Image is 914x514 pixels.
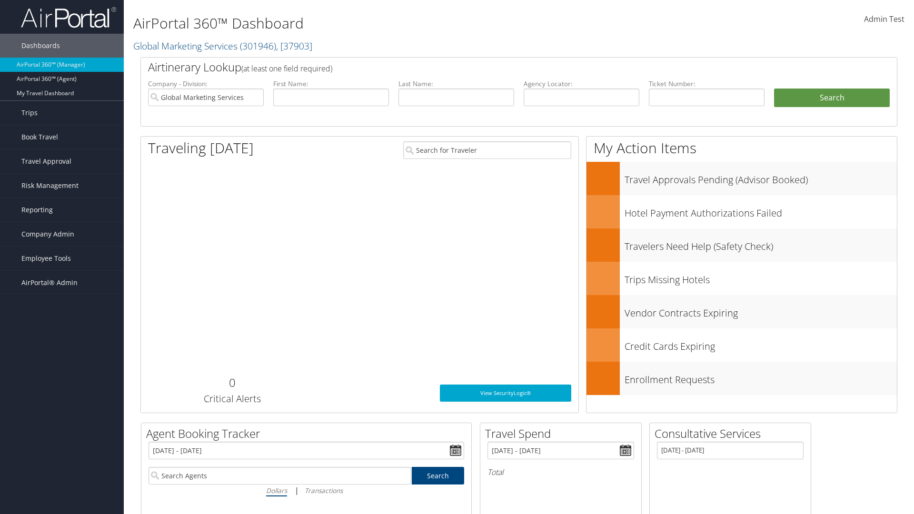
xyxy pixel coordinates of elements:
h3: Vendor Contracts Expiring [625,302,897,320]
h3: Trips Missing Hotels [625,268,897,287]
span: Risk Management [21,174,79,198]
label: Company - Division: [148,79,264,89]
label: First Name: [273,79,389,89]
a: Trips Missing Hotels [586,262,897,295]
h3: Credit Cards Expiring [625,335,897,353]
span: ( 301946 ) [240,40,276,52]
h3: Hotel Payment Authorizations Failed [625,202,897,220]
span: Company Admin [21,222,74,246]
a: Enrollment Requests [586,362,897,395]
span: Admin Test [864,14,904,24]
a: Travelers Need Help (Safety Check) [586,228,897,262]
button: Search [774,89,890,108]
h3: Travel Approvals Pending (Advisor Booked) [625,168,897,187]
h3: Travelers Need Help (Safety Check) [625,235,897,253]
label: Ticket Number: [649,79,765,89]
a: View SecurityLogic® [440,385,571,402]
a: Credit Cards Expiring [586,328,897,362]
i: Transactions [305,486,343,495]
span: (at least one field required) [241,63,332,74]
h1: AirPortal 360™ Dashboard [133,13,647,33]
h1: Traveling [DATE] [148,138,254,158]
h6: Total [487,467,634,477]
a: Search [412,467,465,484]
h1: My Action Items [586,138,897,158]
span: Employee Tools [21,247,71,270]
a: Admin Test [864,5,904,34]
h2: Airtinerary Lookup [148,59,827,75]
span: , [ 37903 ] [276,40,312,52]
img: airportal-logo.png [21,6,116,29]
h2: Consultative Services [655,425,811,442]
div: | [149,484,464,496]
input: Search for Traveler [403,141,571,159]
label: Last Name: [398,79,514,89]
a: Hotel Payment Authorizations Failed [586,195,897,228]
a: Global Marketing Services [133,40,312,52]
input: Search Agents [149,467,411,484]
span: Travel Approval [21,149,71,173]
a: Travel Approvals Pending (Advisor Booked) [586,162,897,195]
h2: Travel Spend [485,425,641,442]
span: AirPortal® Admin [21,271,78,295]
h2: 0 [148,375,316,391]
h2: Agent Booking Tracker [146,425,471,442]
h3: Critical Alerts [148,392,316,405]
h3: Enrollment Requests [625,368,897,386]
a: Vendor Contracts Expiring [586,295,897,328]
i: Dollars [266,486,287,495]
label: Agency Locator: [524,79,639,89]
span: Book Travel [21,125,58,149]
span: Reporting [21,198,53,222]
span: Trips [21,101,38,125]
span: Dashboards [21,34,60,58]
